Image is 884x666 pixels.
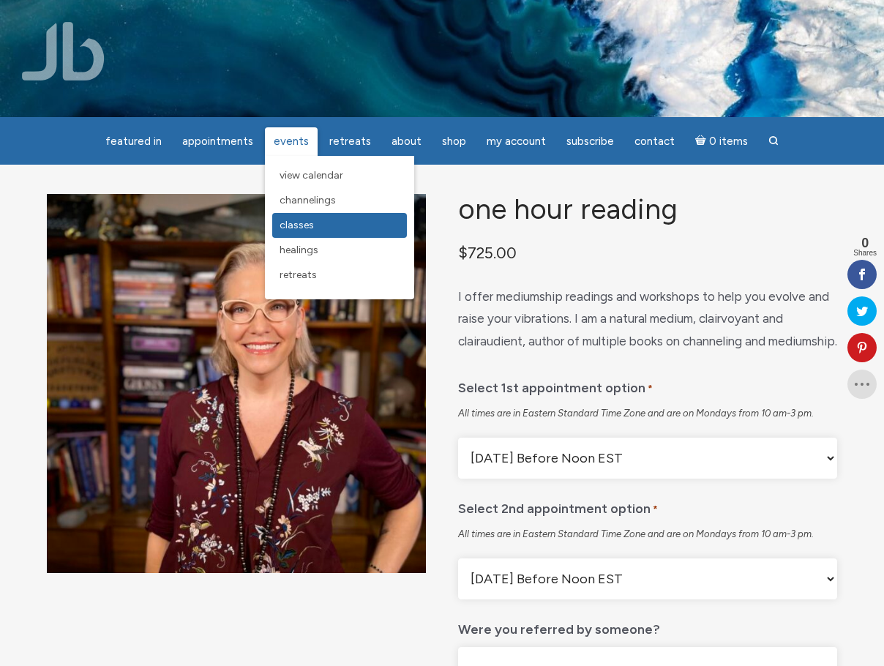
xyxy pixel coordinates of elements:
span: View Calendar [280,169,343,182]
img: One Hour Reading [47,194,426,573]
span: About [392,135,422,148]
a: featured in [97,127,171,156]
a: Healings [272,238,407,263]
label: Select 1st appointment option [458,370,653,401]
a: Shop [433,127,475,156]
span: Retreats [280,269,317,281]
span: Channelings [280,194,336,206]
img: Jamie Butler. The Everyday Medium [22,22,105,81]
div: All times are in Eastern Standard Time Zone and are on Mondays from 10 am-3 pm. [458,407,837,420]
span: $ [458,244,468,262]
span: Subscribe [566,135,614,148]
span: Appointments [182,135,253,148]
a: Subscribe [558,127,623,156]
a: Retreats [272,263,407,288]
a: Retreats [321,127,380,156]
a: Cart0 items [686,126,757,156]
span: Classes [280,219,314,231]
a: Contact [626,127,683,156]
span: Contact [634,135,675,148]
h1: One Hour Reading [458,194,837,225]
span: 0 [853,236,877,250]
span: I offer mediumship readings and workshops to help you evolve and raise your vibrations. I am a na... [458,289,837,348]
label: Select 2nd appointment option [458,490,658,522]
span: Retreats [329,135,371,148]
a: Events [265,127,318,156]
a: My Account [478,127,555,156]
label: Were you referred by someone? [458,611,660,641]
bdi: 725.00 [458,244,517,262]
span: 0 items [709,136,748,147]
span: Shop [442,135,466,148]
span: Shares [853,250,877,257]
a: About [383,127,430,156]
a: View Calendar [272,163,407,188]
a: Channelings [272,188,407,213]
span: Healings [280,244,318,256]
span: My Account [487,135,546,148]
span: Events [274,135,309,148]
span: featured in [105,135,162,148]
div: All times are in Eastern Standard Time Zone and are on Mondays from 10 am-3 pm. [458,528,837,541]
a: Classes [272,213,407,238]
a: Appointments [173,127,262,156]
i: Cart [695,135,709,148]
